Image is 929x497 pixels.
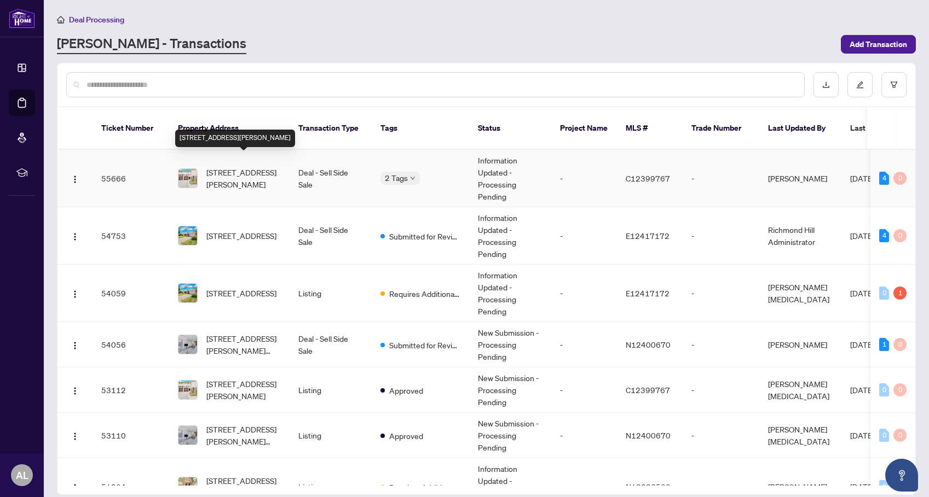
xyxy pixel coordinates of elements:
span: [DATE] [850,385,874,395]
span: 2 Tags [385,172,408,184]
td: - [551,150,617,207]
td: 54753 [93,207,169,265]
th: MLS # [617,107,683,150]
button: Logo [66,381,84,399]
div: 4 [879,172,889,185]
td: - [683,150,759,207]
div: 0 [893,172,907,185]
span: AL [16,467,28,483]
div: 0 [879,429,889,442]
button: Logo [66,336,84,353]
span: N12400670 [626,430,671,440]
span: [DATE] [850,482,874,492]
span: download [822,81,830,89]
span: filter [890,81,898,89]
button: Logo [66,169,84,187]
td: Information Updated - Processing Pending [469,150,551,207]
td: 55666 [93,150,169,207]
span: [DATE] [850,430,874,440]
button: Logo [66,227,84,244]
span: [STREET_ADDRESS][PERSON_NAME][PERSON_NAME] [206,332,281,356]
td: New Submission - Processing Pending [469,322,551,367]
img: Logo [71,341,79,350]
span: Approved [389,384,423,396]
th: Ticket Number [93,107,169,150]
a: [PERSON_NAME] - Transactions [57,34,246,54]
div: 0 [893,383,907,396]
img: thumbnail-img [178,284,197,302]
span: N12400670 [626,340,671,349]
button: Add Transaction [841,35,916,54]
span: Submitted for Review [389,230,460,242]
div: 0 [879,480,889,493]
img: logo [9,8,35,28]
span: [STREET_ADDRESS][PERSON_NAME] [206,166,281,190]
div: 0 [893,229,907,242]
th: Status [469,107,551,150]
td: Deal - Sell Side Sale [290,322,372,367]
td: Listing [290,413,372,458]
span: [STREET_ADDRESS][PERSON_NAME][PERSON_NAME] [206,423,281,447]
span: Requires Additional Docs [389,288,460,300]
td: - [683,207,759,265]
img: Logo [71,175,79,184]
td: Listing [290,367,372,413]
span: [STREET_ADDRESS] [206,287,276,299]
td: New Submission - Processing Pending [469,367,551,413]
img: Logo [71,432,79,441]
img: thumbnail-img [178,477,197,496]
img: Logo [71,232,79,241]
td: 54059 [93,265,169,322]
div: 1 [879,338,889,351]
th: Trade Number [683,107,759,150]
td: Deal - Sell Side Sale [290,150,372,207]
td: - [683,367,759,413]
span: [DATE] [850,340,874,349]
div: 0 [893,429,907,442]
img: Logo [71,387,79,395]
div: 4 [879,229,889,242]
td: [PERSON_NAME][MEDICAL_DATA] [759,367,841,413]
button: download [813,72,839,97]
td: Richmond Hill Administrator [759,207,841,265]
button: edit [847,72,873,97]
td: - [683,265,759,322]
td: Deal - Sell Side Sale [290,207,372,265]
div: 0 [879,286,889,300]
td: 53112 [93,367,169,413]
td: Information Updated - Processing Pending [469,265,551,322]
button: Open asap [885,459,918,492]
button: Logo [66,284,84,302]
td: [PERSON_NAME][MEDICAL_DATA] [759,265,841,322]
span: [DATE] [850,288,874,298]
span: [DATE] [850,231,874,241]
td: Listing [290,265,372,322]
img: Logo [71,483,79,492]
button: Logo [66,478,84,495]
th: Project Name [551,107,617,150]
td: [PERSON_NAME][MEDICAL_DATA] [759,413,841,458]
span: C12399767 [626,173,670,183]
td: 53110 [93,413,169,458]
td: - [551,367,617,413]
span: Approved [389,430,423,442]
td: - [551,413,617,458]
img: thumbnail-img [178,169,197,188]
img: thumbnail-img [178,335,197,354]
td: [PERSON_NAME] [759,322,841,367]
button: filter [881,72,907,97]
td: New Submission - Processing Pending [469,413,551,458]
span: Submitted for Review [389,339,460,351]
td: [PERSON_NAME] [759,150,841,207]
div: 1 [893,286,907,300]
span: C12399767 [626,385,670,395]
button: Logo [66,426,84,444]
div: 0 [893,338,907,351]
img: thumbnail-img [178,381,197,399]
th: Tags [372,107,469,150]
span: E12417172 [626,288,670,298]
td: - [551,322,617,367]
td: - [683,322,759,367]
div: 0 [879,383,889,396]
span: down [410,176,416,181]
